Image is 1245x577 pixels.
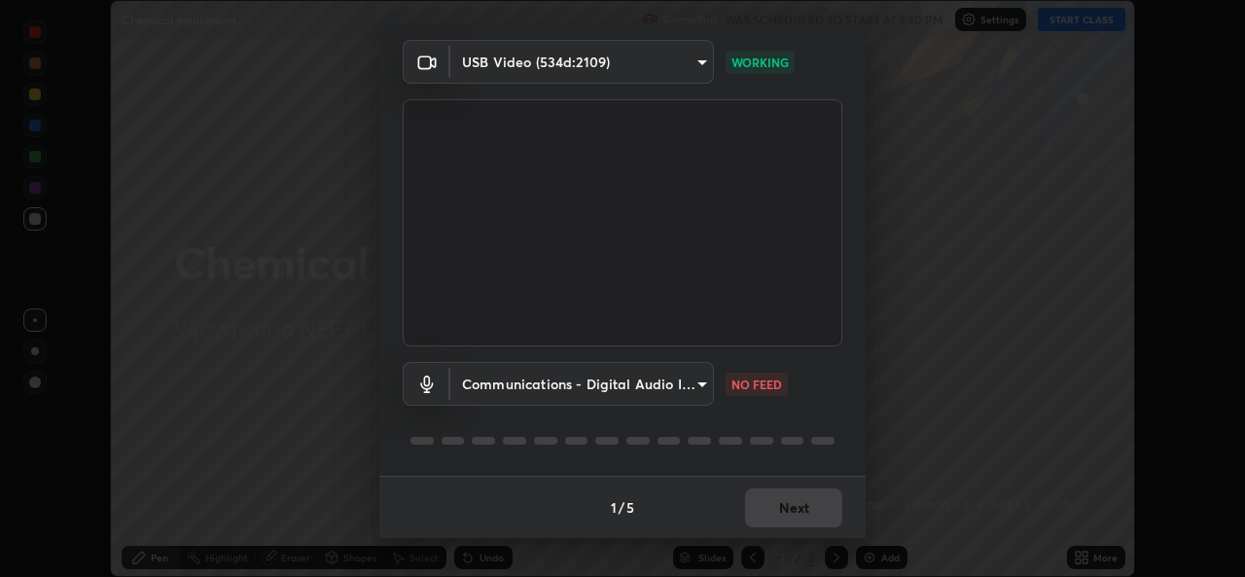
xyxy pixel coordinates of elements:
[450,40,714,84] div: USB Video (534d:2109)
[731,54,789,71] p: WORKING
[626,497,634,518] h4: 5
[450,362,714,406] div: USB Video (534d:2109)
[731,376,782,393] p: NO FEED
[619,497,624,518] h4: /
[611,497,617,518] h4: 1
